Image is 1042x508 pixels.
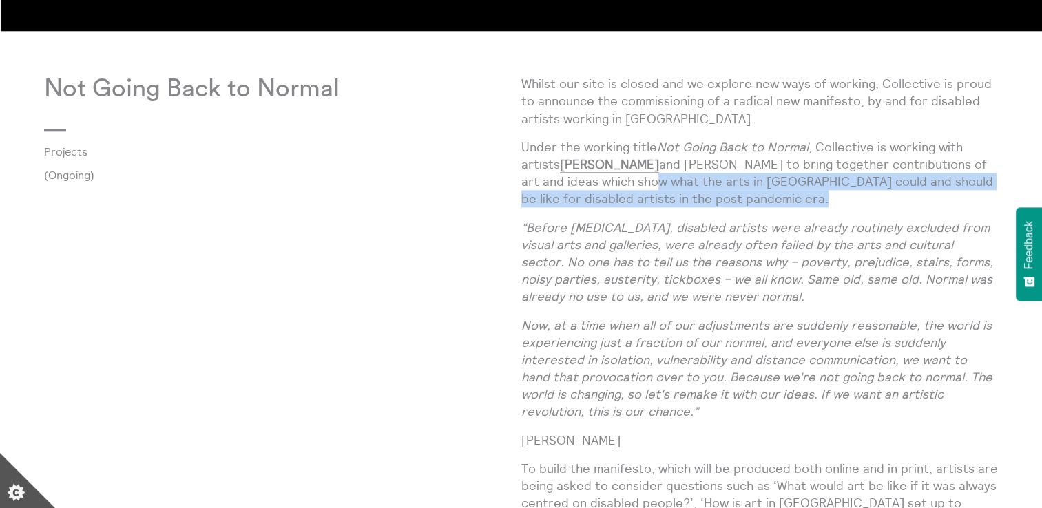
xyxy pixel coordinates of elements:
[521,317,992,420] em: Now, at a time when all of our adjustments are suddenly reasonable, the world is experiencing jus...
[1016,207,1042,301] button: Feedback - Show survey
[521,220,993,305] em: “Before [MEDICAL_DATA], disabled artists were already routinely excluded from visual arts and gal...
[1023,221,1035,269] span: Feedback
[521,432,999,449] p: [PERSON_NAME]
[560,156,659,173] a: [PERSON_NAME]
[521,138,999,208] p: Under the working title , Collective is working with artists and [PERSON_NAME] to bring together ...
[44,169,521,181] p: (Ongoing)
[657,139,809,155] em: Not Going Back to Normal
[521,75,999,127] p: Whilst our site is closed and we explore new ways of working, Collective is proud to announce the...
[44,145,499,158] a: Projects
[44,75,521,103] p: Not Going Back to Normal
